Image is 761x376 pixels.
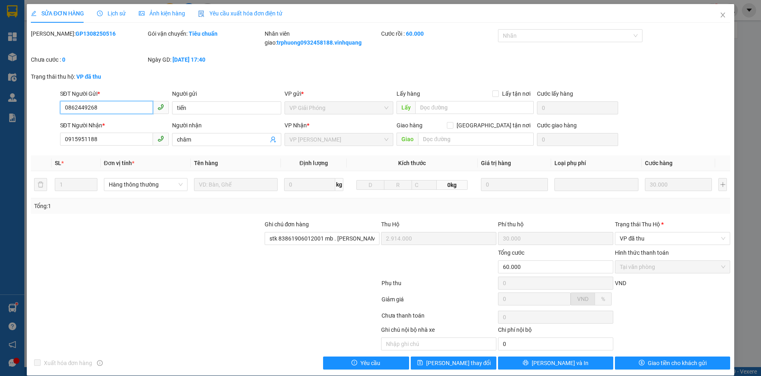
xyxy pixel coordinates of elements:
img: icon [198,11,205,17]
div: Chi phí nội bộ [498,325,613,337]
span: Lịch sử [97,10,126,17]
span: kg [335,178,343,191]
button: dollarGiao tiền cho khách gửi [615,357,730,370]
div: Phụ thu [381,279,498,293]
label: Cước giao hàng [537,122,577,129]
input: 0 [645,178,712,191]
span: Đơn vị tính [104,160,134,166]
span: Tên hàng [194,160,218,166]
input: Dọc đường [415,101,534,114]
div: Ngày GD: [148,55,263,64]
input: Cước giao hàng [537,133,618,146]
div: Nhân viên giao: [265,29,380,47]
div: Người nhận [172,121,281,130]
span: Lấy tận nơi [499,89,534,98]
input: D [356,180,384,190]
span: phone [157,104,164,110]
span: SL [55,160,61,166]
div: Giảm giá [381,295,498,309]
span: 0kg [437,180,468,190]
span: Định lượng [300,160,328,166]
span: VP Nhận [285,122,307,129]
span: Xuất hóa đơn hàng [41,359,96,367]
input: Ghi chú đơn hàng [265,232,380,245]
span: printer [523,360,528,366]
input: Dọc đường [418,133,534,146]
span: Giao [397,133,418,146]
div: Trạng thái thu hộ: [31,72,175,81]
div: Chưa thanh toán [381,311,498,325]
span: Giao tiền cho khách gửi [648,359,707,367]
span: Giá trị hàng [481,160,511,166]
input: Nhập ghi chú [381,337,496,350]
span: Lấy [397,101,415,114]
b: GP1308250516 [75,30,116,37]
b: Tiêu chuẩn [189,30,218,37]
span: picture [139,11,144,16]
div: Chưa cước : [31,55,146,64]
input: R [384,180,412,190]
b: trphuong0932458188.vinhquang [277,39,362,46]
span: clock-circle [97,11,103,16]
span: exclamation-circle [351,360,357,366]
span: % [601,296,605,302]
span: Kích thước [398,160,426,166]
span: Yêu cầu [360,359,380,367]
input: 0 [481,178,548,191]
span: Giao hàng [397,122,423,129]
label: Ghi chú đơn hàng [265,221,309,228]
span: Yêu cầu xuất hóa đơn điện tử [198,10,283,17]
span: Ảnh kiện hàng [139,10,185,17]
div: Phí thu hộ [498,220,613,232]
span: Tổng cước [498,249,524,256]
button: plus [718,178,727,191]
div: SĐT Người Gửi [60,89,169,98]
span: VP đã thu [620,232,725,245]
div: Người gửi [172,89,281,98]
div: Gói vận chuyển: [148,29,263,38]
div: Tổng: 1 [34,202,294,211]
input: Cước lấy hàng [537,101,618,114]
button: save[PERSON_NAME] thay đổi [411,357,497,370]
b: VP đã thu [76,73,101,80]
b: 60.000 [406,30,424,37]
span: save [417,360,423,366]
div: [PERSON_NAME]: [31,29,146,38]
span: Tại văn phòng [620,261,725,273]
span: VND [577,296,589,302]
span: Hàng thông thường [109,178,183,191]
span: [PERSON_NAME] thay đổi [426,359,491,367]
button: Close [711,4,734,27]
label: Cước lấy hàng [537,90,573,97]
span: dollar [639,360,645,366]
span: [GEOGRAPHIC_DATA] tận nơi [453,121,534,130]
button: exclamation-circleYêu cầu [323,357,409,370]
div: Ghi chú nội bộ nhà xe [381,325,496,337]
label: Hình thức thanh toán [615,249,669,256]
span: edit [31,11,37,16]
div: VP gửi [285,89,394,98]
input: C [412,180,437,190]
div: Cước rồi : [381,29,496,38]
span: Cước hàng [645,160,673,166]
span: VP Giải Phóng [289,102,389,114]
span: Lấy hàng [397,90,420,97]
button: printer[PERSON_NAME] và In [498,357,613,370]
span: Thu Hộ [381,221,399,228]
span: SỬA ĐƠN HÀNG [31,10,84,17]
span: close [720,12,726,18]
div: Trạng thái Thu Hộ [615,220,730,229]
div: SĐT Người Nhận [60,121,169,130]
span: VND [615,280,626,286]
span: phone [157,135,164,142]
span: [PERSON_NAME] và In [532,359,589,367]
span: VP LÊ HỒNG PHONG [289,133,389,146]
span: user-add [270,136,276,143]
b: 0 [62,56,65,63]
input: VD: Bàn, Ghế [194,178,278,191]
th: Loại phụ phí [551,155,641,171]
span: info-circle [97,360,103,366]
button: delete [34,178,47,191]
b: [DATE] 17:40 [172,56,205,63]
